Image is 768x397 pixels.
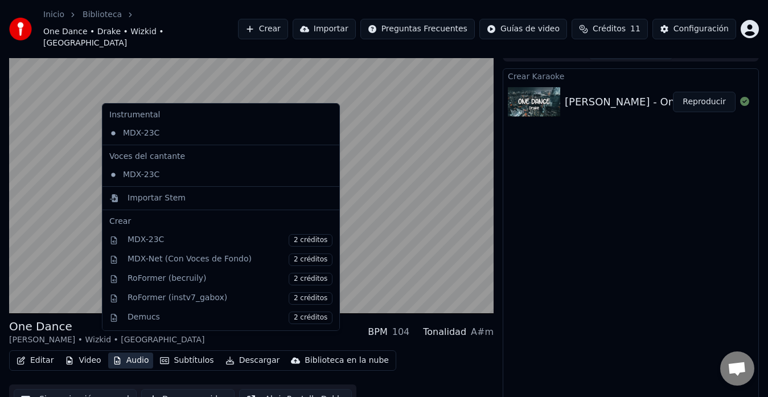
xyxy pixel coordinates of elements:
button: Video [60,353,105,369]
span: 2 créditos [289,312,332,324]
button: Créditos11 [572,19,648,39]
div: One Dance [9,318,204,334]
a: Inicio [43,9,64,21]
div: MDX-23C [105,166,320,184]
div: Configuración [673,23,729,35]
div: Voces del cantante [105,148,337,166]
img: youka [9,18,32,40]
span: 2 créditos [289,273,332,285]
button: Audio [108,353,154,369]
div: Importar Stem [128,193,186,204]
span: 2 créditos [289,292,332,305]
div: [PERSON_NAME] • Wizkid • [GEOGRAPHIC_DATA] [9,334,204,346]
span: Créditos [593,23,626,35]
div: Crear [109,216,332,227]
div: MDX-23C [105,124,320,142]
div: RoFormer (becruily) [128,273,332,285]
div: Crear Karaoke [503,69,758,83]
div: Biblioteca en la nube [305,355,389,366]
button: Reproducir [673,92,736,112]
a: Biblioteca [83,9,122,21]
button: Importar [293,19,356,39]
div: A#m [471,325,494,339]
span: 11 [630,23,640,35]
button: Editar [12,353,58,369]
div: MDX-Net (Con Voces de Fondo) [128,253,332,266]
div: 104 [392,325,410,339]
span: One Dance • Drake • Wizkid • [GEOGRAPHIC_DATA] [43,26,238,49]
button: Guías de video [479,19,567,39]
nav: breadcrumb [43,9,238,49]
div: Tonalidad [423,325,466,339]
button: Descargar [221,353,285,369]
div: BPM [368,325,387,339]
a: Chat abierto [720,351,754,386]
div: Instrumental [105,106,337,124]
button: Subtítulos [155,353,218,369]
button: Configuración [652,19,736,39]
span: 2 créditos [289,253,332,266]
div: MDX-23C [128,234,332,247]
button: Crear [238,19,288,39]
button: Preguntas Frecuentes [360,19,475,39]
span: 2 créditos [289,234,332,247]
div: Demucs [128,312,332,324]
div: RoFormer (instv7_gabox) [128,292,332,305]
